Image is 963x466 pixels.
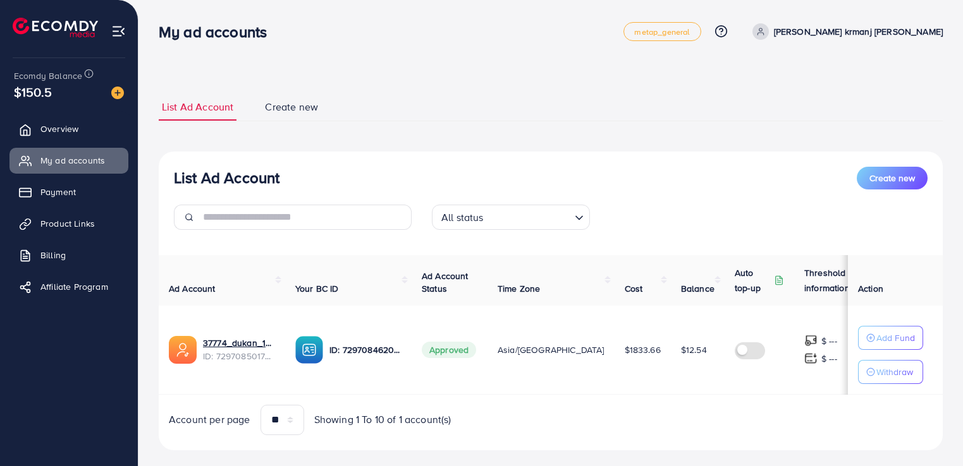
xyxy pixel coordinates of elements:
span: $12.54 [681,344,707,356]
span: Account per page [169,412,250,427]
button: Add Fund [858,326,923,350]
span: Create new [265,100,318,114]
a: Billing [9,242,128,268]
p: ID: 7297084620305137665 [329,342,402,357]
h3: My ad accounts [159,23,277,41]
input: Search for option [488,206,570,227]
img: menu [111,24,126,39]
span: Billing [40,249,66,261]
div: Search for option [432,205,590,230]
a: 37774_dukan_1698985028838 [203,337,275,349]
span: Payment [40,186,76,198]
iframe: Chat [909,409,954,457]
span: Asia/[GEOGRAPHIC_DATA] [498,344,604,356]
a: Overview [9,116,128,141]
span: Approved [422,342,476,358]
span: Your BC ID [295,282,339,295]
p: $ --- [821,351,837,366]
img: logo [13,18,98,37]
div: <span class='underline'>37774_dukan_1698985028838</span></br>7297085017598246914 [203,337,275,362]
span: My ad accounts [40,154,105,167]
span: Time Zone [498,282,540,295]
button: Withdraw [858,360,923,384]
a: Affiliate Program [9,274,128,299]
img: top-up amount [804,334,818,347]
span: Create new [869,172,915,184]
span: Showing 1 To 10 of 1 account(s) [314,412,451,427]
span: Affiliate Program [40,280,108,293]
a: [PERSON_NAME] krmanj [PERSON_NAME] [747,23,943,40]
span: Balance [681,282,715,295]
span: Overview [40,122,78,135]
span: Product Links [40,217,95,230]
span: Ad Account [169,282,216,295]
span: $1833.66 [625,344,661,356]
span: $150.5 [14,83,52,101]
p: [PERSON_NAME] krmanj [PERSON_NAME] [774,24,943,39]
p: Threshold information [804,265,866,296]
img: top-up amount [804,352,818,365]
a: metap_general [623,22,701,41]
a: My ad accounts [9,148,128,173]
span: List Ad Account [162,100,233,114]
h3: List Ad Account [174,169,279,187]
span: Cost [625,282,643,295]
img: ic-ba-acc.ded83a64.svg [295,336,323,364]
span: Ad Account Status [422,270,469,295]
img: ic-ads-acc.e4c84228.svg [169,336,197,364]
img: image [111,87,124,99]
span: All status [439,208,486,227]
span: Action [858,282,883,295]
span: metap_general [634,28,690,36]
p: Add Fund [876,330,915,345]
span: Ecomdy Balance [14,69,82,82]
p: $ --- [821,333,837,349]
p: Withdraw [876,364,913,379]
span: ID: 7297085017598246914 [203,350,275,362]
p: Auto top-up [735,265,771,296]
button: Create new [857,167,928,189]
a: Product Links [9,211,128,236]
a: Payment [9,179,128,205]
